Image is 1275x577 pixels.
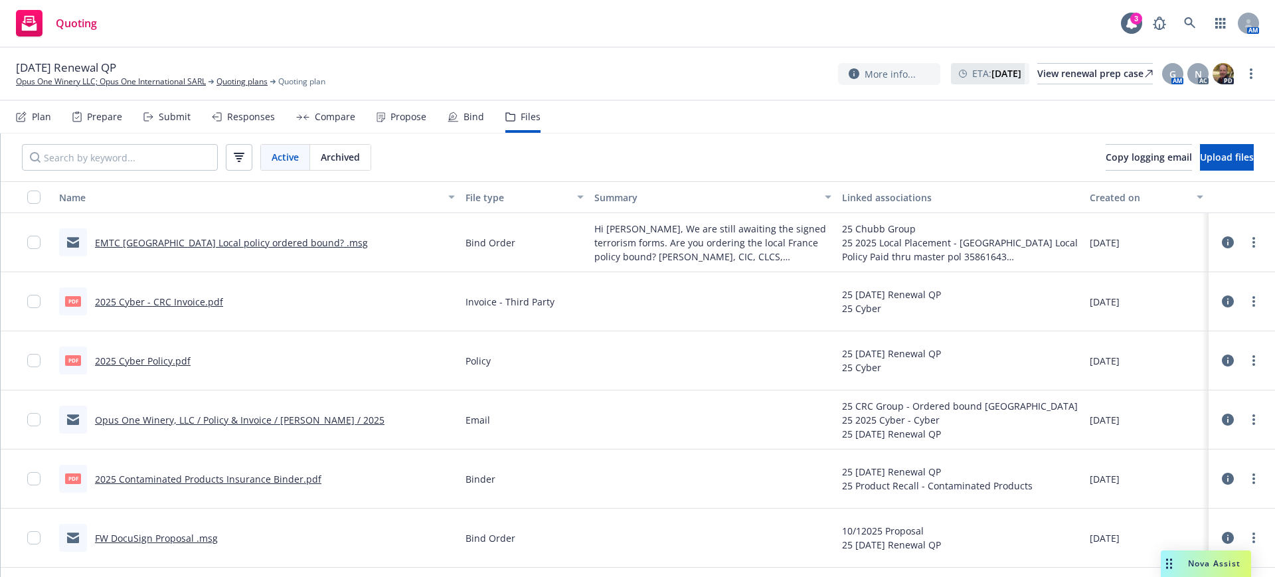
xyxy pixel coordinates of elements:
[842,288,941,301] div: 25 [DATE] Renewal QP
[27,236,41,249] input: Toggle Row Selected
[390,112,426,122] div: Propose
[1200,151,1254,163] span: Upload files
[1246,471,1262,487] a: more
[65,355,81,365] span: pdf
[842,222,1079,236] div: 25 Chubb Group
[1169,67,1176,81] span: G
[466,413,490,427] span: Email
[65,473,81,483] span: pdf
[16,60,116,76] span: [DATE] Renewal QP
[1090,295,1120,309] span: [DATE]
[1090,191,1189,205] div: Created on
[466,295,554,309] span: Invoice - Third Party
[32,112,51,122] div: Plan
[594,191,817,205] div: Summary
[1090,472,1120,486] span: [DATE]
[95,532,218,544] a: FW DocuSign Proposal .msg
[838,63,940,85] button: More info...
[466,191,569,205] div: File type
[1106,144,1192,171] button: Copy logging email
[95,473,321,485] a: 2025 Contaminated Products Insurance Binder.pdf
[95,295,223,308] a: 2025 Cyber - CRC Invoice.pdf
[1195,67,1202,81] span: N
[1246,234,1262,250] a: more
[466,531,515,545] span: Bind Order
[1246,530,1262,546] a: more
[1246,293,1262,309] a: more
[27,413,41,426] input: Toggle Row Selected
[11,5,102,42] a: Quoting
[464,112,484,122] div: Bind
[95,414,384,426] a: Opus One Winery, LLC / Policy & Invoice / [PERSON_NAME] / 2025
[1188,558,1240,569] span: Nova Assist
[65,296,81,306] span: pdf
[972,66,1021,80] span: ETA :
[272,150,299,164] span: Active
[1090,413,1120,427] span: [DATE]
[22,144,218,171] input: Search by keyword...
[1084,181,1209,213] button: Created on
[842,479,1033,493] div: 25 Product Recall - Contaminated Products
[315,112,355,122] div: Compare
[842,191,1079,205] div: Linked associations
[466,472,495,486] span: Binder
[1090,236,1120,250] span: [DATE]
[842,524,941,538] div: 10/12025 Proposal
[1037,63,1153,84] a: View renewal prep case
[27,191,41,204] input: Select all
[95,236,368,249] a: EMTC [GEOGRAPHIC_DATA] Local policy ordered bound? .msg
[842,347,941,361] div: 25 [DATE] Renewal QP
[1146,10,1173,37] a: Report a Bug
[466,236,515,250] span: Bind Order
[1090,531,1120,545] span: [DATE]
[56,18,97,29] span: Quoting
[1130,13,1142,25] div: 3
[842,236,1079,264] div: 25 2025 Local Placement - [GEOGRAPHIC_DATA] Local Policy Paid thru master pol 35861643
[594,222,831,264] span: Hi [PERSON_NAME], We are still awaiting the signed terrorism forms. Are you ordering the local Fr...
[842,413,1078,427] div: 25 2025 Cyber - Cyber
[466,354,491,368] span: Policy
[1246,353,1262,369] a: more
[227,112,275,122] div: Responses
[216,76,268,88] a: Quoting plans
[991,67,1021,80] strong: [DATE]
[842,538,941,552] div: 25 [DATE] Renewal QP
[589,181,837,213] button: Summary
[1161,550,1177,577] div: Drag to move
[1177,10,1203,37] a: Search
[16,76,206,88] a: Opus One Winery LLC; Opus One International SARL
[321,150,360,164] span: Archived
[521,112,541,122] div: Files
[1246,412,1262,428] a: more
[1161,550,1251,577] button: Nova Assist
[87,112,122,122] div: Prepare
[1200,144,1254,171] button: Upload files
[1207,10,1234,37] a: Switch app
[95,355,191,367] a: 2025 Cyber Policy.pdf
[1090,354,1120,368] span: [DATE]
[27,354,41,367] input: Toggle Row Selected
[1243,66,1259,82] a: more
[842,399,1078,413] div: 25 CRC Group - Ordered bound [GEOGRAPHIC_DATA]
[159,112,191,122] div: Submit
[59,191,440,205] div: Name
[278,76,325,88] span: Quoting plan
[842,301,941,315] div: 25 Cyber
[842,427,1078,441] div: 25 [DATE] Renewal QP
[865,67,916,81] span: More info...
[842,465,1033,479] div: 25 [DATE] Renewal QP
[27,295,41,308] input: Toggle Row Selected
[27,472,41,485] input: Toggle Row Selected
[1037,64,1153,84] div: View renewal prep case
[1106,151,1192,163] span: Copy logging email
[1213,63,1234,84] img: photo
[54,181,460,213] button: Name
[27,531,41,544] input: Toggle Row Selected
[837,181,1084,213] button: Linked associations
[842,361,941,374] div: 25 Cyber
[460,181,589,213] button: File type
